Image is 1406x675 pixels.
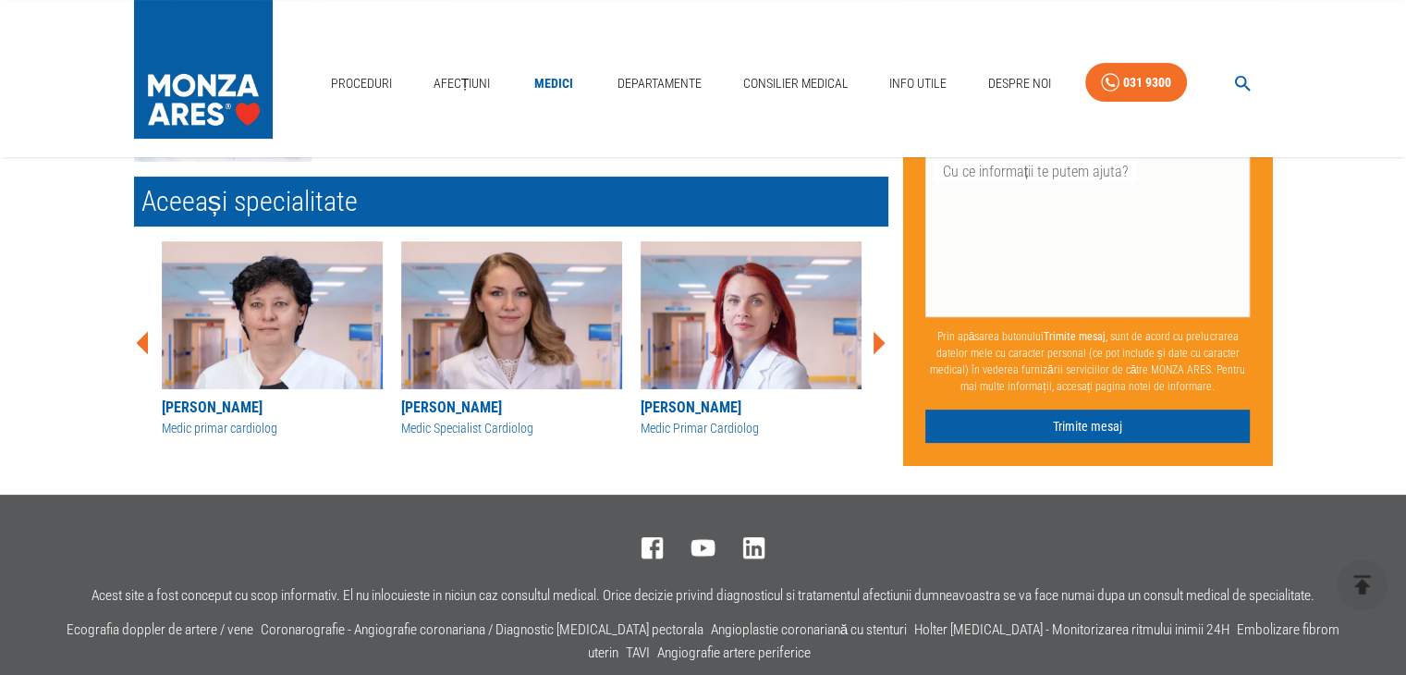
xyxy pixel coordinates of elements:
[401,397,622,419] div: [PERSON_NAME]
[162,419,383,438] div: Medic primar cardiolog
[641,419,862,438] div: Medic Primar Cardiolog
[324,65,399,103] a: Proceduri
[67,621,253,638] a: Ecografia doppler de artere / vene
[134,177,888,227] h2: Aceeași specialitate
[162,397,383,419] div: [PERSON_NAME]
[711,621,908,638] a: Angioplastie coronariană cu stenturi
[610,65,709,103] a: Departamente
[426,65,498,103] a: Afecțiuni
[914,621,1229,638] a: Holter [MEDICAL_DATA] - Monitorizarea ritmului inimii 24H
[735,65,855,103] a: Consilier Medical
[1123,71,1171,94] div: 031 9300
[524,65,583,103] a: Medici
[401,241,622,438] a: [PERSON_NAME]Medic Specialist Cardiolog
[1337,559,1388,610] button: delete
[882,65,954,103] a: Info Utile
[657,644,811,661] a: Angiografie artere periferice
[162,241,383,438] a: [PERSON_NAME]Medic primar cardiolog
[925,410,1251,444] button: Trimite mesaj
[981,65,1058,103] a: Despre Noi
[92,588,1314,604] p: Acest site a fost conceput cu scop informativ. El nu inlocuieste in niciun caz consultul medical....
[261,621,703,638] a: Coronarografie - Angiografie coronariana / Diagnostic [MEDICAL_DATA] pectorala
[641,241,862,438] a: [PERSON_NAME]Medic Primar Cardiolog
[1085,63,1187,103] a: 031 9300
[1044,330,1106,343] b: Trimite mesaj
[925,321,1251,402] p: Prin apăsarea butonului , sunt de acord cu prelucrarea datelor mele cu caracter personal (ce pot ...
[401,419,622,438] div: Medic Specialist Cardiolog
[626,644,650,661] a: TAVI
[641,397,862,419] div: [PERSON_NAME]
